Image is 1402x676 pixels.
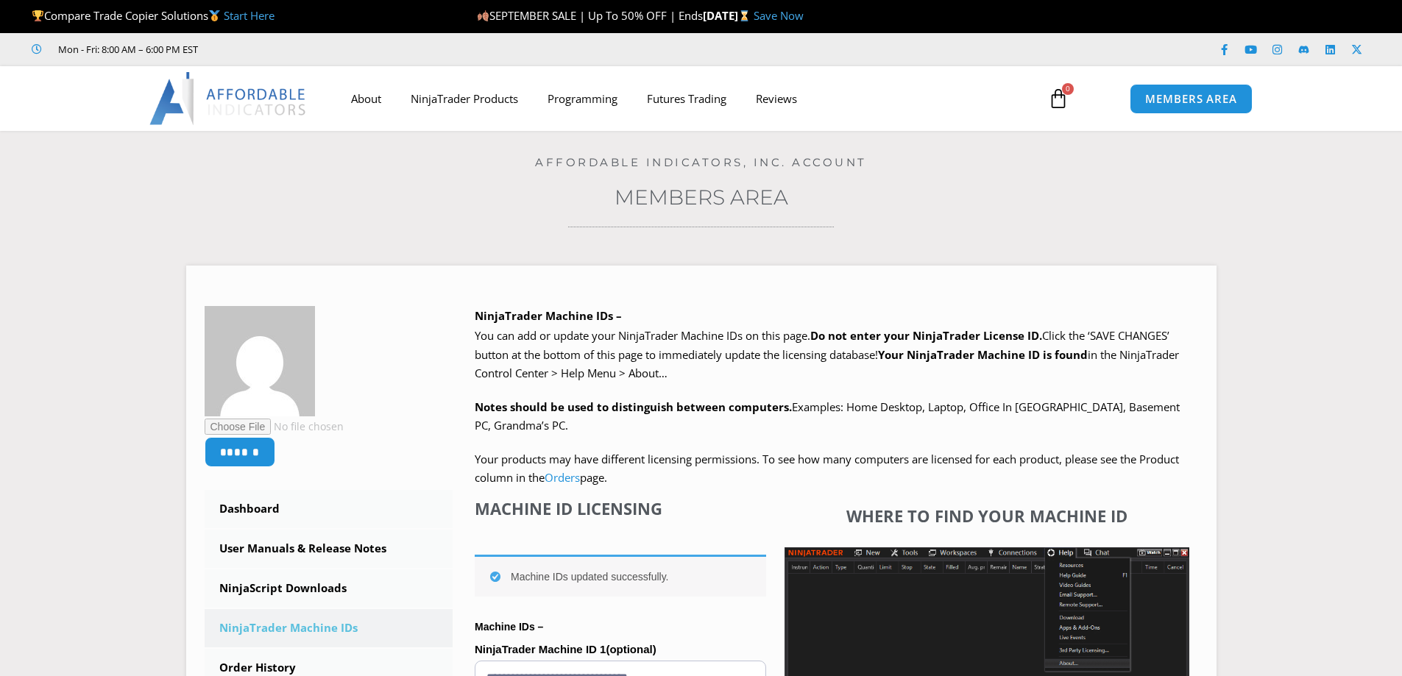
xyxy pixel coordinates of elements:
[32,8,275,23] span: Compare Trade Copier Solutions
[545,470,580,485] a: Orders
[205,530,453,568] a: User Manuals & Release Notes
[741,82,812,115] a: Reviews
[336,82,1031,115] nav: Menu
[475,621,543,633] strong: Machine IDs –
[703,8,754,23] strong: [DATE]
[475,308,622,323] b: NinjaTrader Machine IDs –
[878,347,1088,362] strong: Your NinjaTrader Machine ID is found
[149,72,308,125] img: LogoAI | Affordable Indicators – NinjaTrader
[477,8,703,23] span: SEPTEMBER SALE | Up To 50% OFF | Ends
[475,638,766,661] label: NinjaTrader Machine ID 1
[205,609,453,647] a: NinjaTrader Machine IDs
[475,328,1179,380] span: Click the ‘SAVE CHANGES’ button at the bottom of this page to immediately update the licensing da...
[475,399,1180,433] span: Examples: Home Desktop, Laptop, Office In [GEOGRAPHIC_DATA], Basement PC, Grandma’s PC.
[209,10,220,21] img: 🥇
[1130,84,1253,114] a: MEMBERS AREA
[606,643,656,655] span: (optional)
[478,10,489,21] img: 🍂
[632,82,741,115] a: Futures Trading
[475,328,810,343] span: You can add or update your NinjaTrader Machine IDs on this page.
[739,10,750,21] img: ⌛
[205,306,315,416] img: c857f2c0c0b768e5e3c2e376c72a46f8faebeb6e96ddc2e1994b42ae4b484d63
[224,8,275,23] a: Start Here
[32,10,43,21] img: 🏆
[205,569,453,608] a: NinjaScript Downloads
[205,490,453,528] a: Dashboard
[533,82,632,115] a: Programming
[785,506,1189,525] h4: Where to find your Machine ID
[1145,93,1237,104] span: MEMBERS AREA
[1026,77,1091,120] a: 0
[475,499,766,518] h4: Machine ID Licensing
[54,40,198,58] span: Mon - Fri: 8:00 AM – 6:00 PM EST
[810,328,1042,343] b: Do not enter your NinjaTrader License ID.
[535,155,867,169] a: Affordable Indicators, Inc. Account
[1062,83,1074,95] span: 0
[754,8,804,23] a: Save Now
[615,185,788,210] a: Members Area
[475,399,792,414] strong: Notes should be used to distinguish between computers.
[396,82,533,115] a: NinjaTrader Products
[336,82,396,115] a: About
[475,452,1179,485] span: Your products may have different licensing permissions. To see how many computers are licensed fo...
[219,42,439,57] iframe: Customer reviews powered by Trustpilot
[475,555,766,597] div: Machine IDs updated successfully.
